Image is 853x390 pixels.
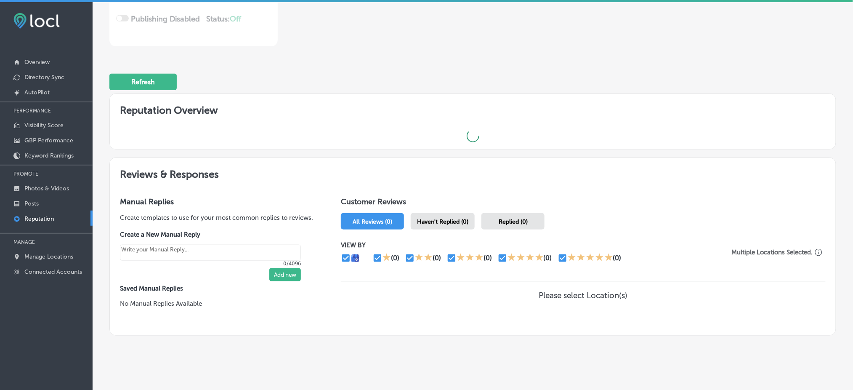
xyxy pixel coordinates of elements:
[24,185,69,192] p: Photos & Videos
[24,59,50,66] p: Overview
[24,200,39,207] p: Posts
[120,197,314,206] h3: Manual Replies
[24,268,82,275] p: Connected Accounts
[24,74,64,81] p: Directory Sync
[353,218,392,225] span: All Reviews (0)
[120,213,314,222] p: Create templates to use for your most common replies to reviews.
[269,268,301,281] button: Add new
[24,122,64,129] p: Visibility Score
[120,231,301,238] label: Create a New Manual Reply
[24,152,74,159] p: Keyword Rankings
[383,253,391,263] div: 1 Star
[457,253,484,263] div: 3 Stars
[24,137,73,144] p: GBP Performance
[120,261,301,267] p: 0/4096
[341,197,826,210] h1: Customer Reviews
[109,74,177,90] button: Refresh
[110,158,836,187] h2: Reviews & Responses
[24,89,50,96] p: AutoPilot
[417,218,468,225] span: Haven't Replied (0)
[110,94,836,123] h2: Reputation Overview
[613,254,622,262] div: (0)
[539,291,628,300] h3: Please select Location(s)
[499,218,528,225] span: Replied (0)
[433,254,441,262] div: (0)
[391,254,399,262] div: (0)
[120,285,314,292] label: Saved Manual Replies
[484,254,492,262] div: (0)
[24,215,54,222] p: Reputation
[415,253,433,263] div: 2 Stars
[568,253,613,263] div: 5 Stars
[13,13,60,29] img: fda3e92497d09a02dc62c9cd864e3231.png
[508,253,544,263] div: 4 Stars
[24,253,73,260] p: Manage Locations
[120,299,314,308] p: No Manual Replies Available
[341,241,728,249] p: VIEW BY
[732,248,813,256] p: Multiple Locations Selected.
[120,245,301,261] textarea: Create your Quick Reply
[544,254,552,262] div: (0)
